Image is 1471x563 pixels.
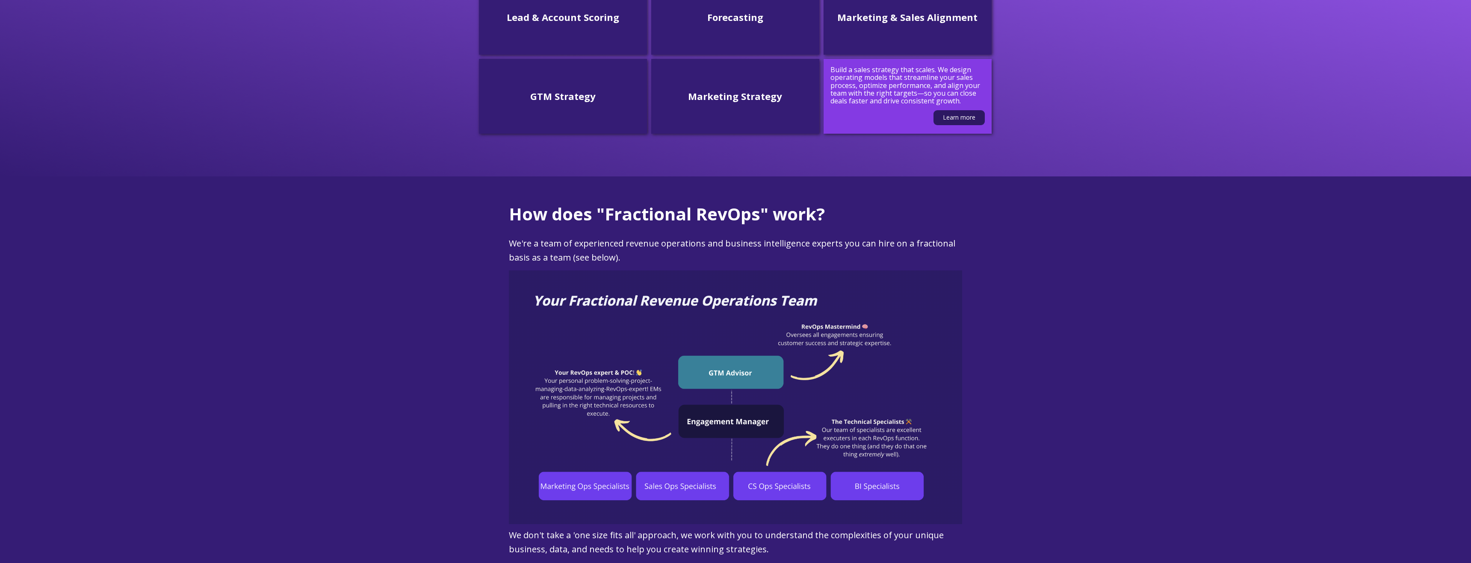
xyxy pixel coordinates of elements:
[509,202,825,226] span: How does "Fractional RevOps" work?
[658,90,812,103] h3: Marketing Strategy
[830,66,985,105] p: Build a sales strategy that scales. We design operating models that streamline your sales process...
[509,238,955,263] span: We're a team of experienced revenue operations and business intelligence experts you can hire on ...
[658,11,812,24] h3: Forecasting
[830,11,985,24] h3: Marketing & Sales Alignment
[509,270,962,524] img: Fractional RevOps
[486,90,640,103] h3: GTM Strategy
[933,110,985,125] a: Learn more
[486,11,640,24] h3: Lead & Account Scoring
[509,515,962,555] span: We don't take a 'one size fits all' approach, we work with you to understand the complexities of ...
